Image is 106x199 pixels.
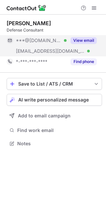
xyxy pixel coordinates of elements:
[7,139,102,148] button: Notes
[7,4,46,12] img: ContactOut v5.3.10
[7,78,102,90] button: save-profile-one-click
[71,37,97,44] button: Reveal Button
[16,37,62,43] span: ***@[DOMAIN_NAME]
[18,97,89,102] span: AI write personalized message
[18,113,71,118] span: Add to email campaign
[16,48,85,54] span: [EMAIL_ADDRESS][DOMAIN_NAME]
[7,27,102,33] div: Defense Consultant
[17,141,99,147] span: Notes
[17,127,99,133] span: Find work email
[7,110,102,122] button: Add to email campaign
[71,58,97,65] button: Reveal Button
[18,81,90,87] div: Save to List / ATS / CRM
[7,20,51,27] div: [PERSON_NAME]
[7,126,102,135] button: Find work email
[7,94,102,106] button: AI write personalized message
